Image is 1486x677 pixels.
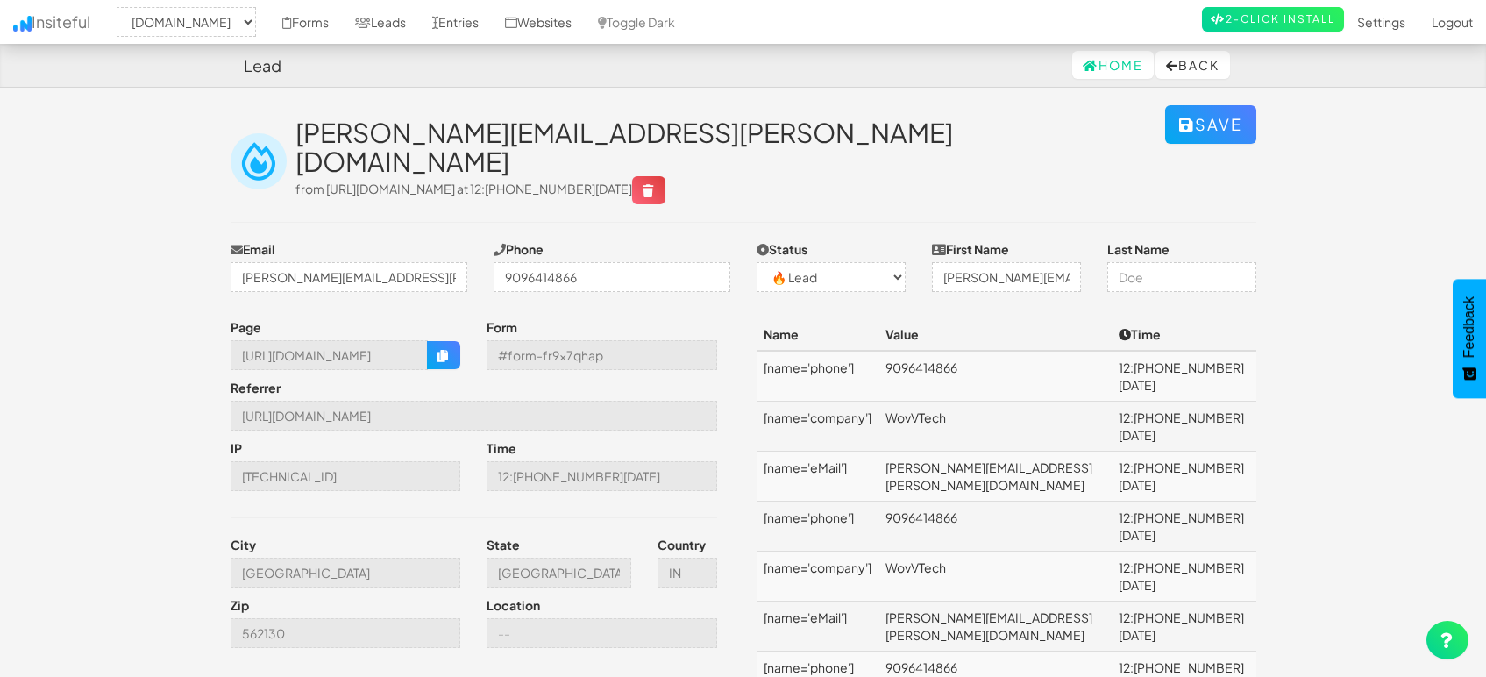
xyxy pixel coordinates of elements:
label: First Name [932,240,1009,258]
td: 12:[PHONE_NUMBER][DATE] [1112,502,1255,552]
td: WovVTech [878,552,1113,602]
input: -- [231,618,461,648]
th: Name [757,318,878,351]
td: [PERSON_NAME][EMAIL_ADDRESS][PERSON_NAME][DOMAIN_NAME] [878,452,1113,502]
button: Feedback - Show survey [1453,279,1486,398]
td: WovVTech [878,402,1113,452]
th: Value [878,318,1113,351]
td: [name='eMail'] [757,602,878,652]
img: icon.png [13,16,32,32]
input: -- [231,401,717,431]
td: 12:[PHONE_NUMBER][DATE] [1112,351,1255,402]
label: Zip [231,596,249,614]
td: [name='phone'] [757,502,878,552]
input: j@doe.com [231,262,467,292]
th: Time [1112,318,1255,351]
td: [name='eMail'] [757,452,878,502]
label: State [487,536,520,553]
input: -- [487,340,717,370]
span: from [URL][DOMAIN_NAME] at 12:[PHONE_NUMBER][DATE] [295,181,665,196]
label: Phone [494,240,544,258]
input: -- [231,340,429,370]
td: [name='company'] [757,402,878,452]
input: (123)-456-7890 [494,262,730,292]
label: Email [231,240,275,258]
label: Page [231,318,261,336]
td: 12:[PHONE_NUMBER][DATE] [1112,552,1255,602]
a: 2-Click Install [1202,7,1344,32]
label: City [231,536,256,553]
label: Referrer [231,379,281,396]
td: 9096414866 [878,502,1113,552]
td: 9096414866 [878,351,1113,402]
span: Feedback [1461,296,1477,358]
input: -- [487,558,631,588]
label: Time [487,439,516,457]
label: Country [658,536,706,553]
label: Location [487,596,540,614]
input: -- [487,618,717,648]
td: 12:[PHONE_NUMBER][DATE] [1112,452,1255,502]
td: [name='phone'] [757,351,878,402]
td: 12:[PHONE_NUMBER][DATE] [1112,602,1255,652]
input: -- [231,461,461,491]
input: Doe [1107,262,1256,292]
a: Home [1072,51,1154,79]
h4: Lead [244,57,281,75]
img: insiteful-lead.png [231,133,287,189]
input: John [932,262,1081,292]
input: -- [231,558,461,588]
label: Status [757,240,807,258]
input: -- [658,558,717,588]
td: [name='company'] [757,552,878,602]
button: Save [1165,105,1256,144]
input: -- [487,461,717,491]
td: 12:[PHONE_NUMBER][DATE] [1112,402,1255,452]
h2: [PERSON_NAME][EMAIL_ADDRESS][PERSON_NAME][DOMAIN_NAME] [295,118,1165,176]
label: Last Name [1107,240,1170,258]
label: IP [231,439,242,457]
button: Back [1155,51,1230,79]
label: Form [487,318,517,336]
td: [PERSON_NAME][EMAIL_ADDRESS][PERSON_NAME][DOMAIN_NAME] [878,602,1113,652]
